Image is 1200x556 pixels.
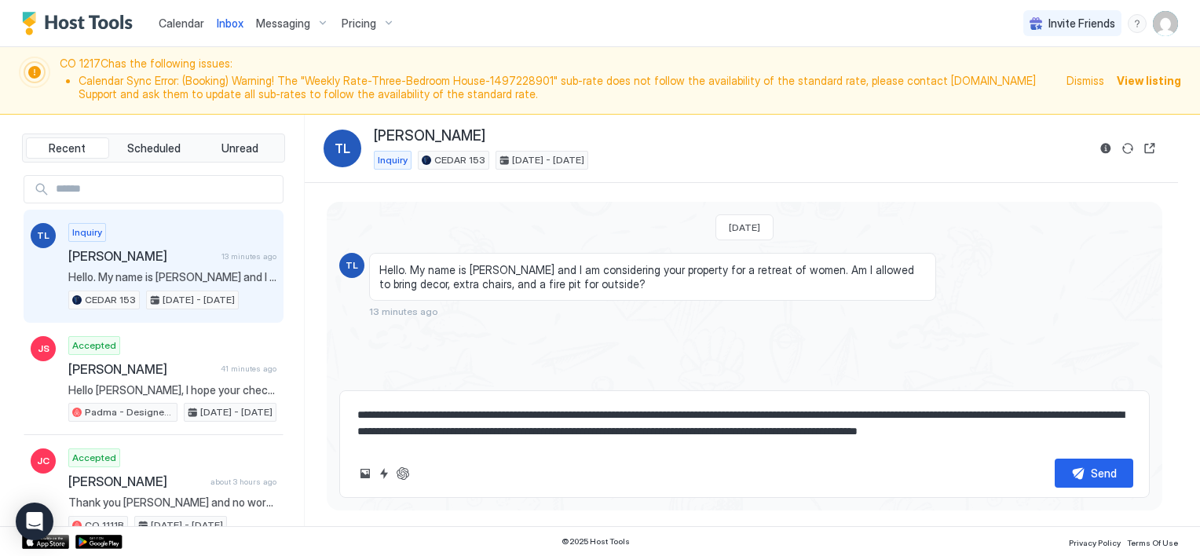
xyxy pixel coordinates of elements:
[37,454,49,468] span: JC
[68,248,215,264] span: [PERSON_NAME]
[112,137,196,159] button: Scheduled
[72,338,116,353] span: Accepted
[85,293,136,307] span: CEDAR 153
[729,221,760,233] span: [DATE]
[151,518,223,532] span: [DATE] - [DATE]
[1153,11,1178,36] div: User profile
[198,137,281,159] button: Unread
[38,342,49,356] span: JS
[375,464,393,483] button: Quick reply
[26,137,109,159] button: Recent
[22,535,69,549] a: App Store
[210,477,276,487] span: about 3 hours ago
[22,134,285,163] div: tab-group
[1055,459,1133,488] button: Send
[356,464,375,483] button: Upload image
[22,12,140,35] a: Host Tools Logo
[1127,533,1178,550] a: Terms Of Use
[159,15,204,31] a: Calendar
[49,141,86,155] span: Recent
[1091,465,1117,481] div: Send
[72,225,102,240] span: Inquiry
[163,293,235,307] span: [DATE] - [DATE]
[68,474,204,489] span: [PERSON_NAME]
[68,270,276,284] span: Hello. My name is [PERSON_NAME] and I am considering your property for a retreat of women. Am I a...
[379,263,926,291] span: Hello. My name is [PERSON_NAME] and I am considering your property for a retreat of women. Am I a...
[85,405,174,419] span: Padma - Designer Home conveniently located in [GEOGRAPHIC_DATA]
[512,153,584,167] span: [DATE] - [DATE]
[342,16,376,31] span: Pricing
[1127,538,1178,547] span: Terms Of Use
[200,405,273,419] span: [DATE] - [DATE]
[369,305,438,317] span: 13 minutes ago
[75,535,123,549] a: Google Play Store
[1069,533,1121,550] a: Privacy Policy
[221,364,276,374] span: 41 minutes ago
[393,464,412,483] button: ChatGPT Auto Reply
[1118,139,1137,158] button: Sync reservation
[16,503,53,540] div: Open Intercom Messenger
[159,16,204,30] span: Calendar
[562,536,630,547] span: © 2025 Host Tools
[72,451,116,465] span: Accepted
[1117,72,1181,89] div: View listing
[49,176,283,203] input: Input Field
[221,141,258,155] span: Unread
[1128,14,1147,33] div: menu
[1048,16,1115,31] span: Invite Friends
[221,251,276,262] span: 13 minutes ago
[37,229,49,243] span: TL
[1069,538,1121,547] span: Privacy Policy
[434,153,485,167] span: CEDAR 153
[1096,139,1115,158] button: Reservation information
[374,127,485,145] span: [PERSON_NAME]
[1140,139,1159,158] button: Open reservation
[85,518,124,532] span: CO 1111B
[68,383,276,397] span: Hello [PERSON_NAME], I hope your check-in went smoothly! Please don’t hesitate to reach out if yo...
[127,141,181,155] span: Scheduled
[256,16,310,31] span: Messaging
[60,57,1057,104] span: CO 1217C has the following issues:
[335,139,350,158] span: TL
[217,16,243,30] span: Inbox
[1066,72,1104,89] div: Dismiss
[68,361,214,377] span: [PERSON_NAME]
[378,153,408,167] span: Inquiry
[79,74,1057,101] li: Calendar Sync Error: (Booking) Warning! The "Weekly Rate-Three-Bedroom House-1497228901" sub-rate...
[217,15,243,31] a: Inbox
[346,258,358,273] span: TL
[68,496,276,510] span: Thank you [PERSON_NAME] and no worries.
